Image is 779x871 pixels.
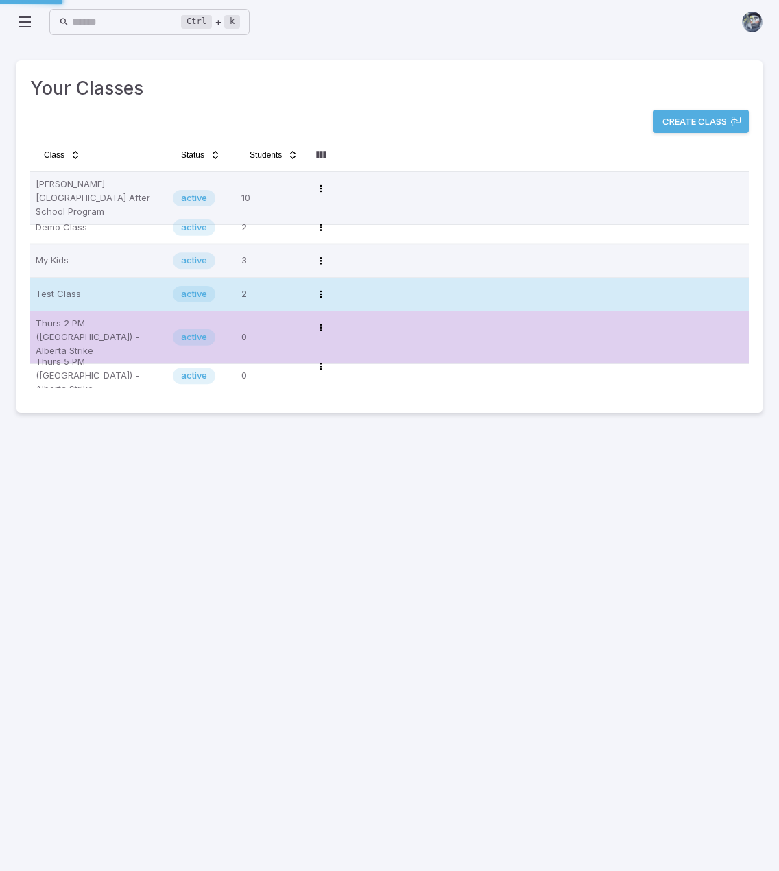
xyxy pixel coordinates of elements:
span: active [173,191,215,205]
p: My Kids [36,250,162,272]
span: Status [181,150,204,160]
p: 2 [241,283,299,305]
button: Students [241,144,307,166]
h3: Your Classes [30,74,749,102]
p: [PERSON_NAME][GEOGRAPHIC_DATA] After School Program [36,178,162,219]
kbd: k [224,15,240,29]
p: 0 [241,317,299,358]
p: 10 [241,178,299,219]
button: Column visibility [310,144,332,166]
span: active [173,369,215,383]
p: Test Class [36,283,162,305]
span: Students [250,150,282,160]
p: Demo Class [36,217,162,239]
kbd: Ctrl [181,15,212,29]
img: andrew.jpg [742,12,763,32]
p: Thurs 5 PM ([GEOGRAPHIC_DATA]) - Alberta Strike [36,355,162,396]
p: 0 [241,355,299,396]
span: active [173,221,215,235]
button: Create Class [653,110,749,133]
p: 2 [241,217,299,239]
p: Thurs 2 PM ([GEOGRAPHIC_DATA]) - Alberta Strike [36,317,162,358]
span: active [173,331,215,344]
span: active [173,254,215,267]
div: + [181,14,240,30]
p: 3 [241,250,299,272]
button: Status [173,144,229,166]
span: active [173,287,215,301]
span: Class [44,150,64,160]
button: Class [36,144,89,166]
